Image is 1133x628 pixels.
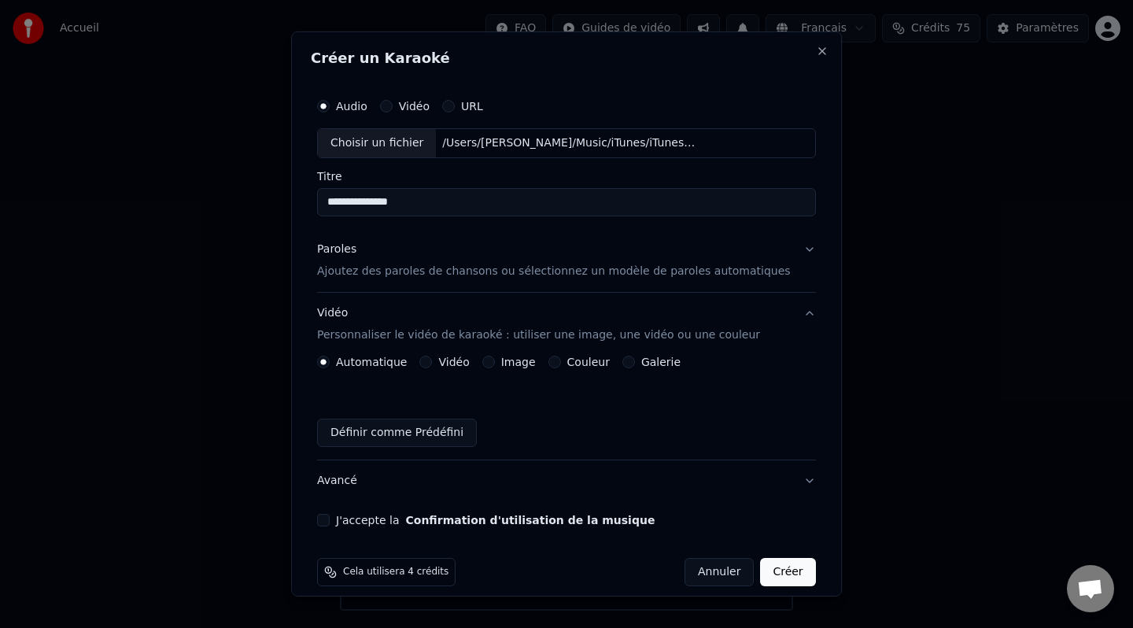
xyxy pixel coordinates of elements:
div: Choisir un fichier [318,129,436,157]
button: ParolesAjoutez des paroles de chansons ou sélectionnez un modèle de paroles automatiques [317,229,816,292]
label: Vidéo [439,356,470,368]
label: Couleur [567,356,610,368]
div: Paroles [317,242,356,257]
button: VidéoPersonnaliser le vidéo de karaoké : utiliser une image, une vidéo ou une couleur [317,293,816,356]
label: Titre [317,171,816,182]
label: Automatique [336,356,407,368]
button: Créer [761,558,816,586]
div: Vidéo [317,305,760,343]
button: Avancé [317,460,816,501]
p: Ajoutez des paroles de chansons ou sélectionnez un modèle de paroles automatiques [317,264,791,279]
span: Cela utilisera 4 crédits [343,566,448,578]
p: Personnaliser le vidéo de karaoké : utiliser une image, une vidéo ou une couleur [317,327,760,343]
div: /Users/[PERSON_NAME]/Music/iTunes/iTunes Media/Music/Unknown Artist/Unknown Album/I Know A Place.mp3 [437,135,704,151]
label: Image [501,356,536,368]
h2: Créer un Karaoké [311,51,822,65]
label: URL [461,101,483,112]
button: J'accepte la [406,515,655,526]
label: Audio [336,101,367,112]
div: VidéoPersonnaliser le vidéo de karaoké : utiliser une image, une vidéo ou une couleur [317,356,816,460]
label: Vidéo [399,101,430,112]
label: Galerie [641,356,681,368]
button: Annuler [685,558,754,586]
button: Définir comme Prédéfini [317,419,477,447]
label: J'accepte la [336,515,655,526]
